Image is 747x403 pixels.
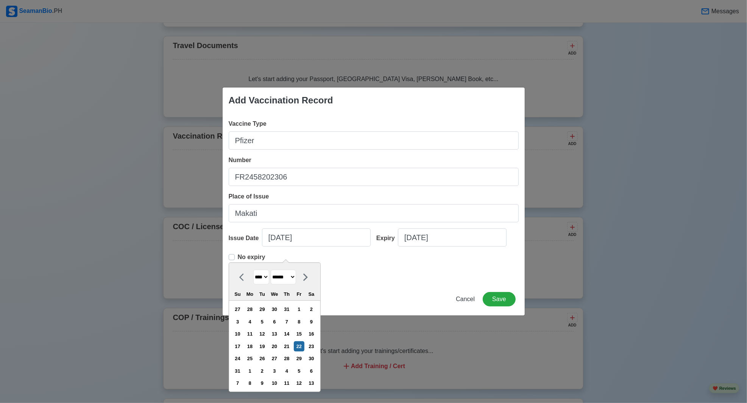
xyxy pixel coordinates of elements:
div: Choose Thursday, August 21st, 2025 [282,341,292,351]
div: Choose Friday, September 12th, 2025 [294,378,304,388]
div: Choose Friday, August 15th, 2025 [294,329,304,339]
div: Choose Sunday, August 3rd, 2025 [232,317,243,327]
span: Cancel [456,296,475,302]
p: No expiry [238,253,265,262]
input: Ex: Sinovac 1st Dose [229,131,519,150]
div: Choose Friday, August 22nd, 2025 [294,341,304,351]
div: Choose Saturday, August 30th, 2025 [306,353,317,364]
div: Choose Monday, July 28th, 2025 [245,304,255,314]
div: month 2025-08 [231,303,318,389]
div: Tu [257,289,267,299]
div: Choose Sunday, August 17th, 2025 [232,341,243,351]
div: Choose Tuesday, August 26th, 2025 [257,353,267,364]
div: Choose Thursday, August 28th, 2025 [282,353,292,364]
div: Choose Tuesday, July 29th, 2025 [257,304,267,314]
div: Choose Monday, September 8th, 2025 [245,378,255,388]
div: Choose Sunday, August 31st, 2025 [232,366,243,376]
div: Choose Wednesday, July 30th, 2025 [269,304,279,314]
div: Choose Saturday, August 9th, 2025 [306,317,317,327]
div: Choose Thursday, August 7th, 2025 [282,317,292,327]
div: Choose Friday, August 29th, 2025 [294,353,304,364]
div: Choose Monday, September 1st, 2025 [245,366,255,376]
div: Choose Friday, September 5th, 2025 [294,366,304,376]
div: Choose Thursday, September 4th, 2025 [282,366,292,376]
div: Choose Monday, August 11th, 2025 [245,329,255,339]
span: Number [229,157,251,163]
div: Choose Wednesday, August 13th, 2025 [269,329,279,339]
div: Choose Tuesday, August 5th, 2025 [257,317,267,327]
div: Choose Sunday, August 10th, 2025 [232,329,243,339]
div: Choose Sunday, August 24th, 2025 [232,353,243,364]
div: Add Vaccination Record [229,94,333,107]
span: Vaccine Type [229,120,267,127]
div: Choose Saturday, August 16th, 2025 [306,329,317,339]
span: Place of Issue [229,193,269,200]
div: Fr [294,289,304,299]
div: Choose Monday, August 25th, 2025 [245,353,255,364]
div: Choose Saturday, September 13th, 2025 [306,378,317,388]
input: Ex: Manila [229,204,519,222]
div: Choose Tuesday, August 19th, 2025 [257,341,267,351]
div: Choose Thursday, July 31st, 2025 [282,304,292,314]
div: Choose Thursday, August 14th, 2025 [282,329,292,339]
div: We [269,289,279,299]
div: Issue Date [229,234,262,243]
input: Ex: 1234567890 [229,168,519,186]
div: Choose Sunday, September 7th, 2025 [232,378,243,388]
div: Choose Thursday, September 11th, 2025 [282,378,292,388]
button: Cancel [451,292,480,306]
div: Choose Wednesday, August 27th, 2025 [269,353,279,364]
div: Choose Tuesday, September 2nd, 2025 [257,366,267,376]
div: Th [282,289,292,299]
div: Choose Friday, August 8th, 2025 [294,317,304,327]
div: Choose Wednesday, September 10th, 2025 [269,378,279,388]
div: Choose Tuesday, September 9th, 2025 [257,378,267,388]
div: Mo [245,289,255,299]
div: Choose Monday, August 18th, 2025 [245,341,255,351]
div: Choose Wednesday, September 3rd, 2025 [269,366,279,376]
div: Choose Wednesday, August 6th, 2025 [269,317,279,327]
div: Su [232,289,243,299]
div: Choose Friday, August 1st, 2025 [294,304,304,314]
div: Choose Tuesday, August 12th, 2025 [257,329,267,339]
div: Choose Sunday, July 27th, 2025 [232,304,243,314]
div: Expiry [376,234,398,243]
div: Sa [306,289,317,299]
div: Choose Saturday, September 6th, 2025 [306,366,317,376]
button: Save [483,292,515,306]
div: Choose Wednesday, August 20th, 2025 [269,341,279,351]
div: Choose Saturday, August 2nd, 2025 [306,304,317,314]
div: Choose Monday, August 4th, 2025 [245,317,255,327]
div: Choose Saturday, August 23rd, 2025 [306,341,317,351]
